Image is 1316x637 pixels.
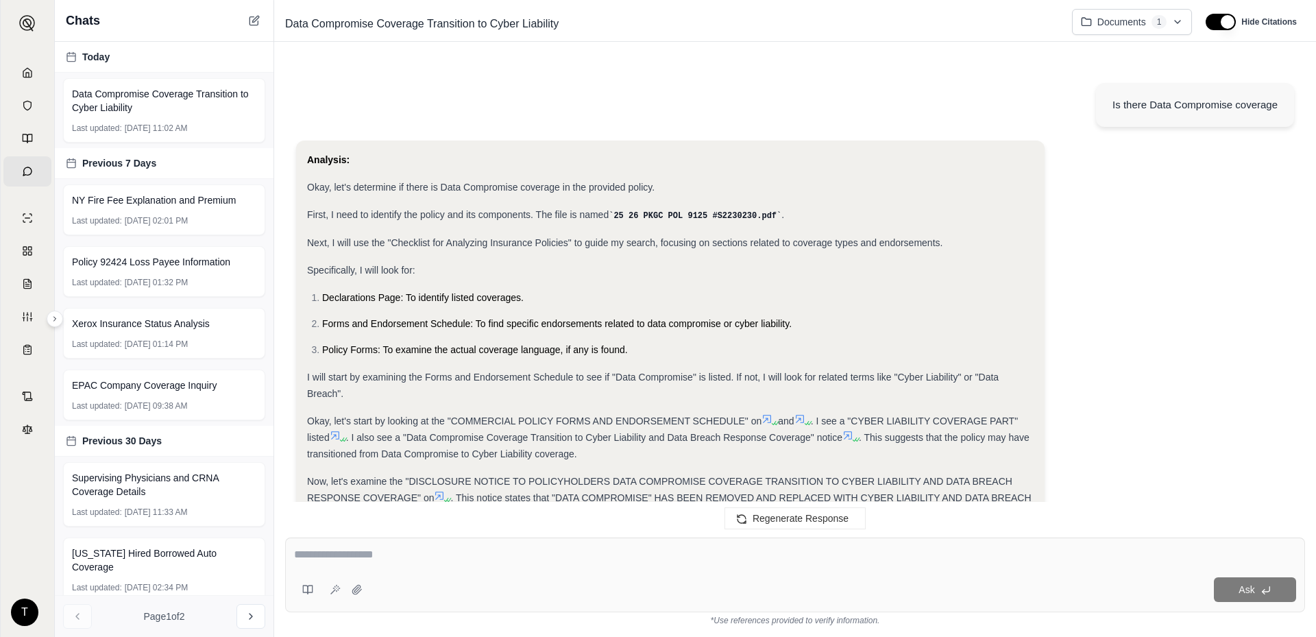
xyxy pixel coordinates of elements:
button: New Chat [246,12,263,29]
a: Policy Comparisons [3,236,51,266]
span: I will start by examining the Forms and Endorsement Schedule to see if "Data Compromise" is liste... [307,372,999,399]
span: Last updated: [72,339,122,350]
a: Claim Coverage [3,269,51,299]
span: Hide Citations [1241,16,1297,27]
span: [US_STATE] Hired Borrowed Auto Coverage [72,546,256,574]
span: Chats [66,11,100,30]
button: Ask [1214,577,1296,602]
a: Contract Analysis [3,381,51,411]
span: Regenerate Response [753,513,849,524]
span: 1 [1151,15,1167,29]
img: Expand sidebar [19,15,36,32]
span: Specifically, I will look for: [307,265,415,276]
strong: Analysis: [307,154,350,165]
button: Expand sidebar [47,311,63,327]
span: Okay, let's determine if there is Data Compromise coverage in the provided policy. [307,182,655,193]
span: [DATE] 09:38 AM [125,400,188,411]
button: Expand sidebar [14,10,41,37]
div: *Use references provided to verify information. [285,612,1305,626]
span: Today [82,50,110,64]
a: Chat [3,156,51,187]
span: Last updated: [72,400,122,411]
span: NY Fire Fee Explanation and Premium [72,193,236,207]
span: Last updated: [72,507,122,518]
span: Okay, let's start by looking at the "COMMERCIAL POLICY FORMS AND ENDORSEMENT SCHEDULE" on [307,416,761,426]
span: Data Compromise Coverage Transition to Cyber Liability [72,87,256,115]
span: [DATE] 02:34 PM [125,582,188,593]
a: Legal Search Engine [3,414,51,444]
a: Documents Vault [3,91,51,121]
span: Next, I will use the "Checklist for Analyzing Insurance Policies" to guide my search, focusing on... [307,237,942,248]
span: Last updated: [72,277,122,288]
span: [DATE] 02:01 PM [125,215,188,226]
span: Last updated: [72,582,122,593]
button: Documents1 [1072,9,1193,35]
code: 25 26 PKGC POL 9125 #S2230230.pdf [609,211,781,221]
span: Ask [1239,584,1254,595]
span: Xerox Insurance Status Analysis [72,317,210,330]
div: T [11,599,38,626]
span: Documents [1097,15,1146,29]
span: EPAC Company Coverage Inquiry [72,378,217,392]
span: Policy 92424 Loss Payee Information [72,255,230,269]
span: Declarations Page: To identify listed coverages. [322,292,524,303]
a: Home [3,58,51,88]
span: . This notice states that "DATA COMPROMISE" HAS BEEN REMOVED AND REPLACED WITH CYBER LIABILITY AN... [307,492,1032,520]
span: [DATE] 11:33 AM [125,507,188,518]
a: Coverage Table [3,335,51,365]
span: Previous 30 Days [82,434,162,448]
span: . This suggests that the policy may have transitioned from Data Compromise to Cyber Liability cov... [307,432,1029,459]
span: [DATE] 01:32 PM [125,277,188,288]
span: Policy Forms: To examine the actual coverage language, if any is found. [322,344,628,355]
span: [DATE] 01:14 PM [125,339,188,350]
div: Is there Data Compromise coverage [1112,97,1278,113]
span: Data Compromise Coverage Transition to Cyber Liability [280,13,564,35]
span: [DATE] 11:02 AM [125,123,188,134]
a: Prompt Library [3,123,51,154]
button: Regenerate Response [724,507,866,529]
span: Forms and Endorsement Schedule: To find specific endorsements related to data compromise or cyber... [322,318,792,329]
span: . I see a "CYBER LIABILITY COVERAGE PART" listed [307,416,1018,443]
span: Now, let's examine the "DISCLOSURE NOTICE TO POLICYHOLDERS DATA COMPROMISE COVERAGE TRANSITION TO... [307,476,1012,503]
span: . I also see a "Data Compromise Coverage Transition to Cyber Liability and Data Breach Response C... [346,432,842,443]
span: First, I need to identify the policy and its components. The file is named [307,209,609,220]
span: Supervising Physicians and CRNA Coverage Details [72,471,256,498]
span: Last updated: [72,215,122,226]
span: and [778,416,794,426]
a: Custom Report [3,302,51,332]
div: Edit Title [280,13,1061,35]
span: . [781,209,784,220]
a: Single Policy [3,203,51,233]
span: Last updated: [72,123,122,134]
span: Page 1 of 2 [144,610,185,623]
span: Previous 7 Days [82,156,156,170]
